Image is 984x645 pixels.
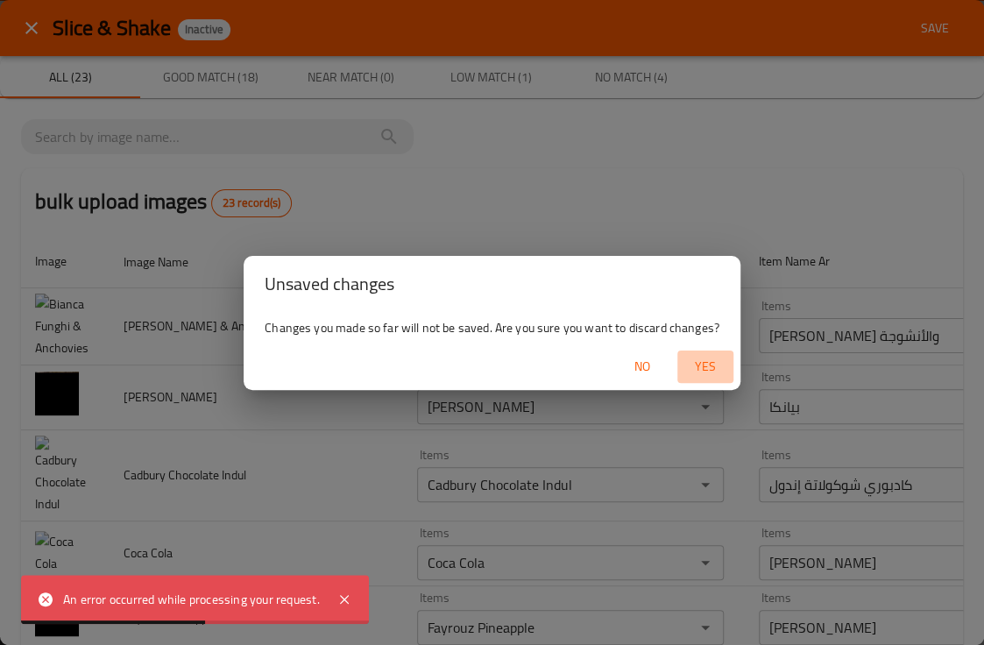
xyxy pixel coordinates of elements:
[63,590,320,609] div: An error occurred while processing your request.
[265,270,719,298] h2: Unsaved changes
[684,356,726,378] span: Yes
[614,351,670,383] button: No
[677,351,733,383] button: Yes
[244,312,740,344] div: Changes you made so far will not be saved. Are you sure you want to discard changes?
[621,356,663,378] span: No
